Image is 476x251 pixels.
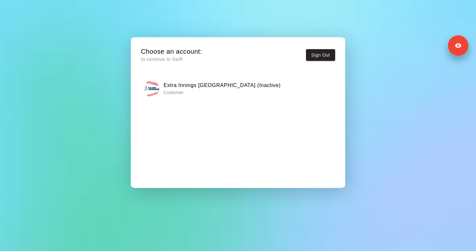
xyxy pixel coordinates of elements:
[141,47,202,56] h5: Choose an account:
[164,89,281,96] p: Customer
[306,49,335,61] button: Sign Out
[141,56,202,63] p: to continue to Swift
[143,81,159,97] img: Extra Innings Hanover
[141,78,335,99] button: Extra Innings HanoverExtra Innings [GEOGRAPHIC_DATA] (Inactive)Customer
[164,81,281,90] h6: Extra Innings [GEOGRAPHIC_DATA] (Inactive)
